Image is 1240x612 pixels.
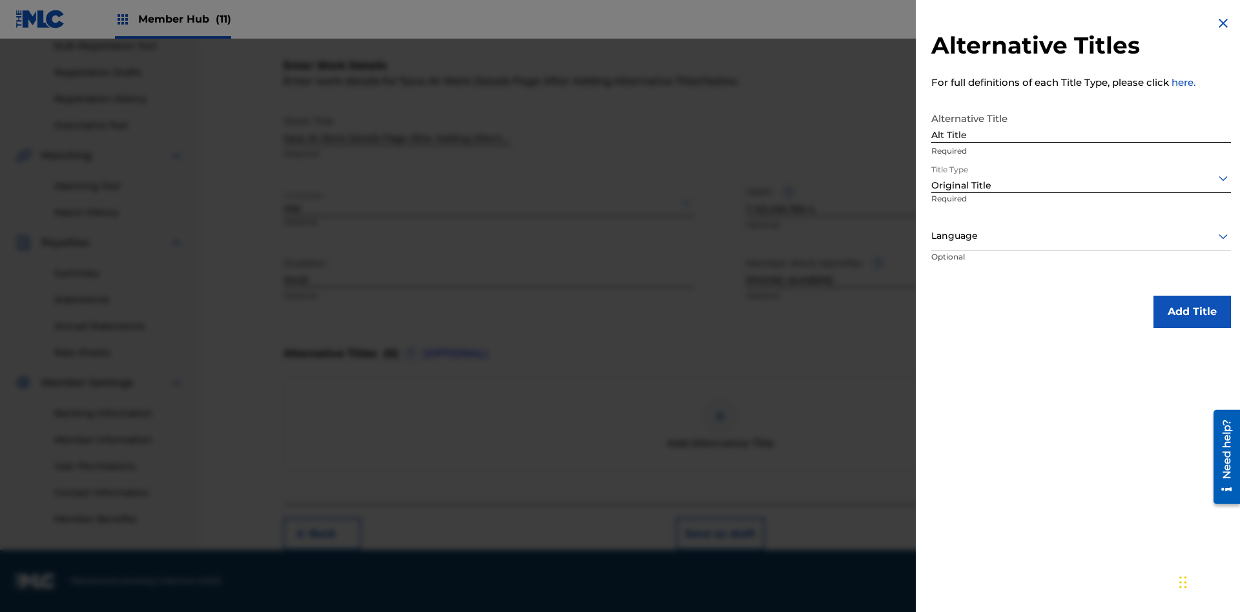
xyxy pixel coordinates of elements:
[15,10,65,28] img: MLC Logo
[931,193,1027,222] p: Required
[138,12,231,26] span: Member Hub
[931,145,1231,157] p: Required
[115,12,130,27] img: Top Rightsholders
[1175,550,1240,612] iframe: Chat Widget
[216,13,231,25] span: (11)
[1204,405,1240,511] iframe: Resource Center
[931,31,1231,60] h2: Alternative Titles
[1153,296,1231,328] button: Add Title
[1172,76,1195,88] a: here.
[1179,563,1187,602] div: Drag
[931,76,1231,90] p: For full definitions of each Title Type, please click
[931,251,1028,280] p: Optional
